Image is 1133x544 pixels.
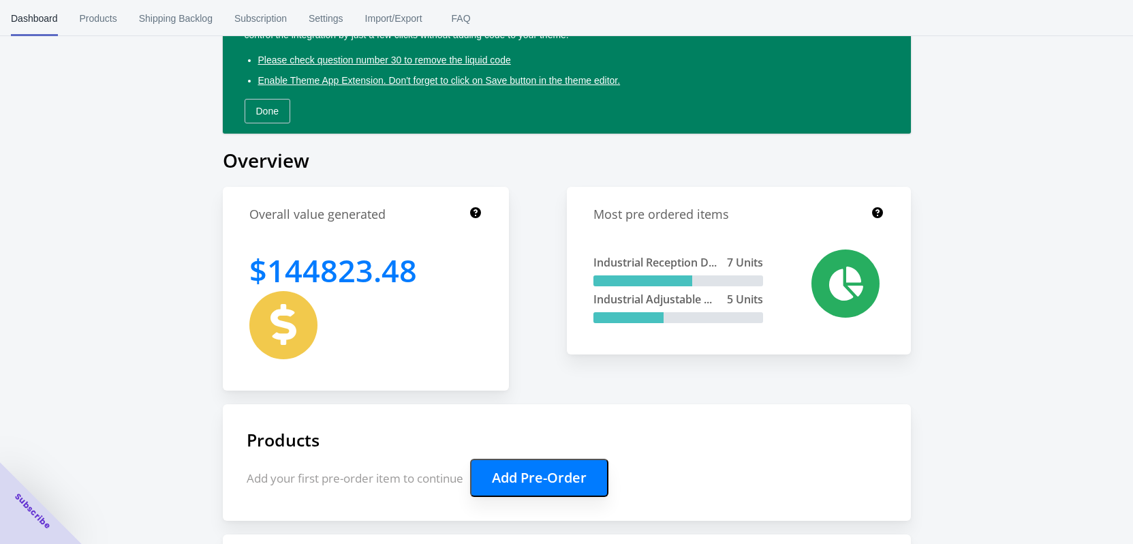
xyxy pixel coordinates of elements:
[12,491,53,532] span: Subscribe
[249,250,417,291] h1: 144823.48
[727,255,763,270] span: 7 Units
[245,99,290,123] button: Done
[727,292,763,307] span: 5 Units
[444,1,478,36] span: FAQ
[593,206,729,223] h1: Most pre ordered items
[253,68,626,93] button: Enable Theme App Extension. Don't forget to click on Save button in the theme editor.
[11,1,58,36] span: Dashboard
[223,147,911,173] h1: Overview
[247,428,887,451] h1: Products
[258,55,511,65] span: Please check question number 30 to remove the liquid code
[256,106,279,117] span: Done
[470,459,608,497] button: Add Pre-Order
[80,1,117,36] span: Products
[593,255,717,270] span: Industrial Reception D...
[249,250,267,291] span: $
[258,75,621,86] span: Enable Theme App Extension. Don't forget to click on Save button in the theme editor.
[253,48,516,72] a: Please check question number 30 to remove the liquid code
[139,1,213,36] span: Shipping Backlog
[247,459,887,497] p: Add your first pre-order item to continue
[234,1,287,36] span: Subscription
[309,1,343,36] span: Settings
[593,292,712,307] span: Industrial Adjustable ...
[249,206,386,223] h1: Overall value generated
[365,1,422,36] span: Import/Export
